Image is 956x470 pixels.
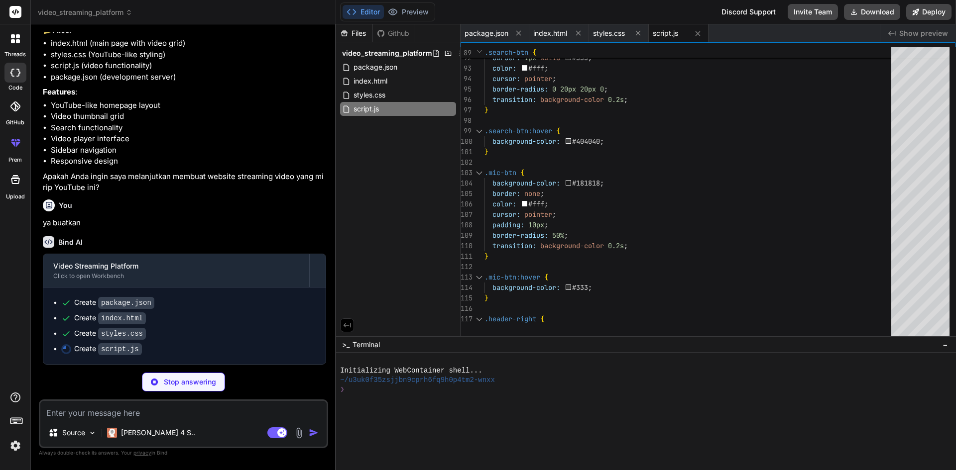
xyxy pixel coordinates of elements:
[51,60,326,72] li: script.js (video functionality)
[524,53,536,62] span: 1px
[461,262,472,272] div: 112
[461,84,472,94] div: 95
[524,210,552,219] span: pointer
[461,168,472,178] div: 103
[524,74,552,83] span: pointer
[342,340,350,350] span: >_
[461,157,472,168] div: 102
[51,111,326,122] li: Video thumbnail grid
[600,179,604,188] span: ;
[58,237,83,247] h6: Bind AI
[43,217,326,229] p: ya buatkan
[39,448,328,458] p: Always double-check its answers. Your in Bind
[943,340,948,350] span: −
[293,427,305,439] img: attachment
[544,220,548,229] span: ;
[552,210,556,219] span: ;
[524,189,540,198] span: none
[59,200,72,210] h6: You
[588,283,592,292] span: ;
[384,5,433,19] button: Preview
[492,85,548,94] span: border-radius:
[51,145,326,156] li: Sidebar navigation
[461,230,472,241] div: 109
[461,126,472,136] div: 99
[941,337,950,353] button: −
[461,272,472,282] div: 113
[6,118,24,127] label: GitHub
[608,95,624,104] span: 0.2s
[52,25,69,35] strong: Files
[544,64,548,73] span: ;
[492,53,520,62] span: border:
[473,314,485,324] div: Click to collapse the range.
[552,231,564,240] span: 50%
[560,85,576,94] span: 20px
[492,95,536,104] span: transition:
[74,344,142,354] div: Create
[528,64,544,73] span: #fff
[461,188,472,199] div: 105
[98,297,154,309] code: package.json
[492,64,516,73] span: color:
[461,241,472,251] div: 110
[564,231,568,240] span: ;
[492,231,548,240] span: border-radius:
[492,283,560,292] span: background-color:
[461,48,472,58] span: 89
[353,61,398,73] span: package.json
[624,95,628,104] span: ;
[593,28,625,38] span: styles.css
[43,254,309,287] button: Video Streaming PlatformClick to open Workbench
[461,178,472,188] div: 104
[906,4,952,20] button: Deploy
[309,428,319,438] img: icon
[473,126,485,136] div: Click to collapse the range.
[473,272,485,282] div: Click to collapse the range.
[540,53,560,62] span: solid
[556,126,560,135] span: {
[74,297,154,308] div: Create
[588,53,592,62] span: ;
[540,95,604,104] span: background-color
[484,126,552,135] span: .search-btn:hover
[342,48,432,58] span: video_streaming_platform
[552,74,556,83] span: ;
[353,89,386,101] span: styles.css
[788,4,838,20] button: Invite Team
[552,85,556,94] span: 0
[461,63,472,74] div: 93
[164,377,216,387] p: Stop answering
[533,28,567,38] span: index.html
[716,4,782,20] div: Discord Support
[6,192,25,201] label: Upload
[461,303,472,314] div: 116
[461,115,472,126] div: 98
[532,48,536,57] span: {
[107,428,117,438] img: Claude 4 Sonnet
[528,199,544,208] span: #fff
[492,199,516,208] span: color:
[544,199,548,208] span: ;
[528,220,544,229] span: 10px
[520,168,524,177] span: {
[340,366,482,376] span: Initializing WebContainer shell...
[353,103,380,115] span: script.js
[484,252,488,261] span: }
[51,38,326,49] li: index.html (main page with video grid)
[844,4,900,20] button: Download
[465,28,508,38] span: package.json
[461,251,472,262] div: 111
[43,87,75,96] strong: Features
[572,283,588,292] span: #333
[98,343,142,355] code: script.js
[121,428,195,438] p: [PERSON_NAME] 4 S..
[8,84,22,92] label: code
[461,282,472,293] div: 114
[492,179,560,188] span: background-color:
[461,94,472,105] div: 96
[492,137,560,146] span: background-color:
[51,100,326,111] li: YouTube-like homepage layout
[353,340,380,350] span: Terminal
[600,137,604,146] span: ;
